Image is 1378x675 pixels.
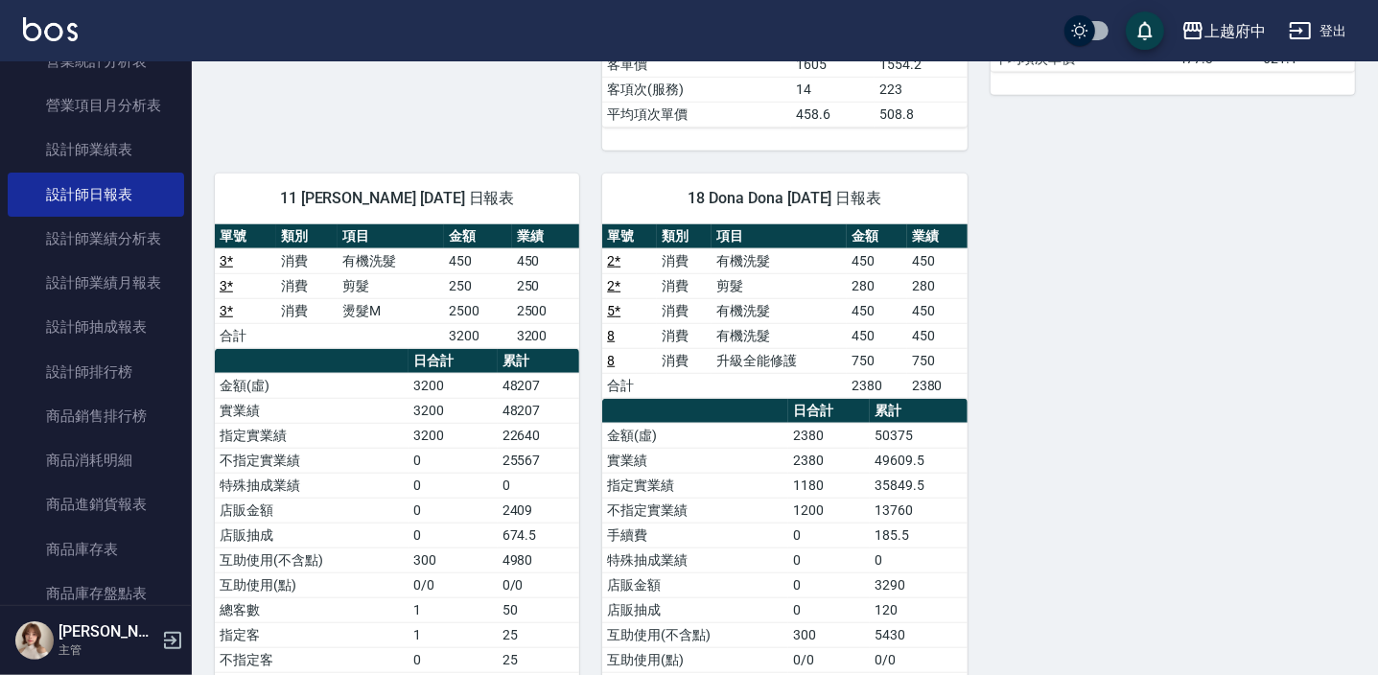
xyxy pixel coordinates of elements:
td: 120 [870,597,968,622]
span: 18 Dona Dona [DATE] 日報表 [625,189,944,208]
td: 有機洗髮 [712,323,847,348]
th: 金額 [847,224,907,249]
td: 750 [847,348,907,373]
td: 有機洗髮 [712,298,847,323]
td: 250 [444,273,512,298]
td: 450 [907,323,968,348]
td: 1605 [791,52,875,77]
td: 1554.2 [875,52,968,77]
td: 48207 [498,373,580,398]
td: 450 [907,298,968,323]
td: 指定實業績 [215,423,409,448]
td: 消費 [657,298,712,323]
td: 2380 [788,423,870,448]
td: 250 [512,273,580,298]
th: 單號 [215,224,276,249]
td: 指定客 [215,622,409,647]
button: 上越府中 [1174,12,1273,51]
td: 特殊抽成業績 [602,547,787,572]
td: 674.5 [498,523,580,547]
td: 450 [847,248,907,273]
td: 2409 [498,498,580,523]
a: 8 [607,353,615,368]
td: 280 [847,273,907,298]
td: 13760 [870,498,968,523]
td: 0 [788,523,870,547]
td: 450 [512,248,580,273]
td: 185.5 [870,523,968,547]
th: 累計 [870,399,968,424]
div: 上越府中 [1204,19,1266,43]
td: 0/0 [409,572,497,597]
td: 48207 [498,398,580,423]
td: 消費 [276,298,338,323]
td: 3200 [409,373,497,398]
a: 設計師業績分析表 [8,217,184,261]
td: 店販抽成 [215,523,409,547]
td: 店販抽成 [602,597,787,622]
td: 3200 [512,323,580,348]
td: 互助使用(點) [215,572,409,597]
td: 0 [788,547,870,572]
td: 指定實業績 [602,473,787,498]
td: 3200 [409,423,497,448]
td: 0 [409,523,497,547]
a: 設計師業績月報表 [8,261,184,305]
td: 消費 [657,323,712,348]
td: 實業績 [215,398,409,423]
td: 280 [907,273,968,298]
td: 2380 [847,373,907,398]
td: 1200 [788,498,870,523]
td: 300 [409,547,497,572]
td: 5430 [870,622,968,647]
td: 450 [847,298,907,323]
td: 手續費 [602,523,787,547]
td: 0/0 [498,572,580,597]
td: 客單價 [602,52,791,77]
td: 不指定實業績 [602,498,787,523]
td: 特殊抽成業績 [215,473,409,498]
td: 2500 [512,298,580,323]
td: 消費 [276,273,338,298]
td: 35849.5 [870,473,968,498]
td: 300 [788,622,870,647]
td: 1 [409,597,497,622]
td: 總客數 [215,597,409,622]
td: 223 [875,77,968,102]
h5: [PERSON_NAME] [58,622,156,641]
th: 日合計 [788,399,870,424]
a: 營業統計分析表 [8,39,184,83]
td: 金額(虛) [602,423,787,448]
td: 剪髮 [338,273,444,298]
table: a dense table [215,224,579,349]
td: 450 [847,323,907,348]
a: 設計師業績表 [8,128,184,172]
td: 店販金額 [215,498,409,523]
a: 商品進銷貨報表 [8,482,184,526]
th: 日合計 [409,349,497,374]
td: 4980 [498,547,580,572]
td: 燙髮M [338,298,444,323]
td: 25567 [498,448,580,473]
td: 合計 [602,373,657,398]
td: 22640 [498,423,580,448]
th: 項目 [712,224,847,249]
td: 50375 [870,423,968,448]
td: 750 [907,348,968,373]
td: 不指定客 [215,647,409,672]
td: 合計 [215,323,276,348]
td: 升級全能修護 [712,348,847,373]
th: 類別 [276,224,338,249]
td: 3200 [444,323,512,348]
a: 設計師抽成報表 [8,305,184,349]
td: 0 [409,448,497,473]
a: 商品庫存盤點表 [8,571,184,616]
td: 25 [498,647,580,672]
td: 平均項次單價 [602,102,791,127]
th: 單號 [602,224,657,249]
td: 2380 [907,373,968,398]
td: 消費 [276,248,338,273]
th: 業績 [907,224,968,249]
td: 店販金額 [602,572,787,597]
td: 14 [791,77,875,102]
